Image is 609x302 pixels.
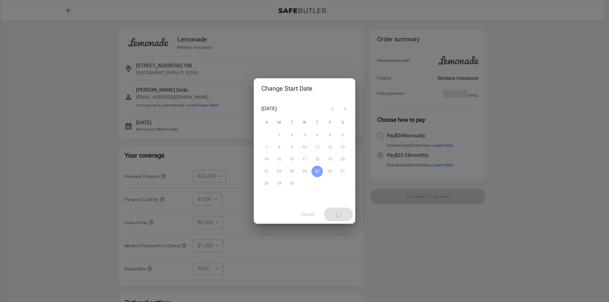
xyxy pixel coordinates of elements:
[299,116,310,129] span: Wednesday
[324,116,336,129] span: Friday
[261,116,272,129] span: Sunday
[311,116,323,129] span: Thursday
[261,105,277,112] div: [DATE]
[254,78,355,99] h2: Change Start Date
[273,116,285,129] span: Monday
[337,116,348,129] span: Saturday
[286,116,298,129] span: Tuesday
